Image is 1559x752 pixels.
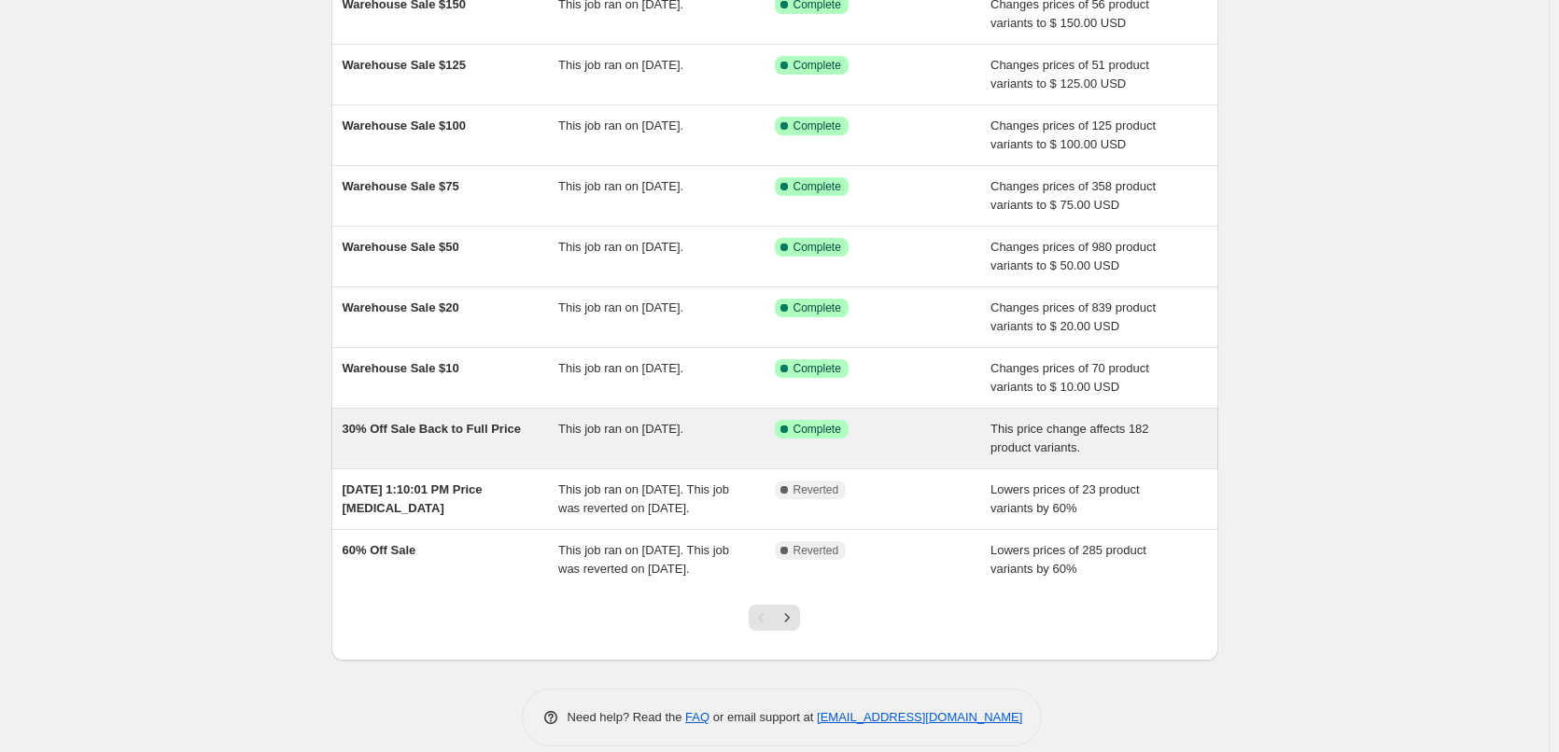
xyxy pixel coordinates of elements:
[990,58,1149,91] span: Changes prices of 51 product variants to $ 125.00 USD
[794,179,841,194] span: Complete
[685,710,709,724] a: FAQ
[568,710,686,724] span: Need help? Read the
[774,605,800,631] button: Next
[558,361,683,375] span: This job ran on [DATE].
[343,300,459,314] span: Warehouse Sale $20
[990,240,1156,272] span: Changes prices of 980 product variants to $ 50.00 USD
[794,482,839,497] span: Reverted
[343,482,483,515] span: [DATE] 1:10:01 PM Price [MEDICAL_DATA]
[990,179,1156,212] span: Changes prices of 358 product variants to $ 75.00 USD
[794,422,841,437] span: Complete
[558,118,683,132] span: This job ran on [DATE].
[343,422,521,436] span: 30% Off Sale Back to Full Price
[990,118,1156,151] span: Changes prices of 125 product variants to $ 100.00 USD
[343,118,466,132] span: Warehouse Sale $100
[990,482,1140,515] span: Lowers prices of 23 product variants by 60%
[343,179,459,193] span: Warehouse Sale $75
[990,543,1146,576] span: Lowers prices of 285 product variants by 60%
[558,179,683,193] span: This job ran on [DATE].
[794,240,841,255] span: Complete
[343,58,466,72] span: Warehouse Sale $125
[794,543,839,558] span: Reverted
[709,710,817,724] span: or email support at
[990,422,1149,454] span: This price change affects 182 product variants.
[794,58,841,73] span: Complete
[558,543,729,576] span: This job ran on [DATE]. This job was reverted on [DATE].
[558,422,683,436] span: This job ran on [DATE].
[558,58,683,72] span: This job ran on [DATE].
[817,710,1022,724] a: [EMAIL_ADDRESS][DOMAIN_NAME]
[558,482,729,515] span: This job ran on [DATE]. This job was reverted on [DATE].
[558,240,683,254] span: This job ran on [DATE].
[990,361,1149,394] span: Changes prices of 70 product variants to $ 10.00 USD
[343,361,459,375] span: Warehouse Sale $10
[990,300,1156,333] span: Changes prices of 839 product variants to $ 20.00 USD
[558,300,683,314] span: This job ran on [DATE].
[343,543,416,557] span: 60% Off Sale
[794,300,841,315] span: Complete
[343,240,459,254] span: Warehouse Sale $50
[749,605,800,631] nav: Pagination
[794,361,841,376] span: Complete
[794,118,841,133] span: Complete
